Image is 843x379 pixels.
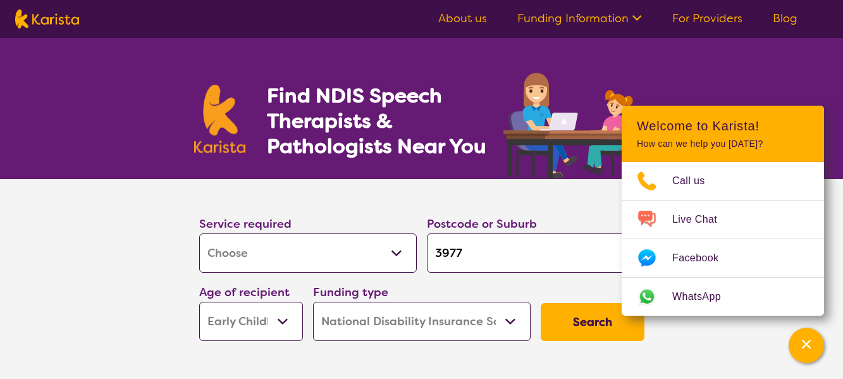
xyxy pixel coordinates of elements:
[313,285,388,300] label: Funding type
[427,233,644,273] input: Type
[637,118,809,134] h2: Welcome to Karista!
[199,285,290,300] label: Age of recipient
[622,106,824,316] div: Channel Menu
[672,287,736,306] span: WhatsApp
[672,11,742,26] a: For Providers
[637,139,809,149] p: How can we help you [DATE]?
[622,278,824,316] a: Web link opens in a new tab.
[789,328,824,363] button: Channel Menu
[493,68,649,179] img: speech-therapy
[15,9,79,28] img: Karista logo
[541,303,644,341] button: Search
[199,216,292,232] label: Service required
[672,171,720,190] span: Call us
[267,83,501,159] h1: Find NDIS Speech Therapists & Pathologists Near You
[517,11,642,26] a: Funding Information
[672,249,734,268] span: Facebook
[194,85,246,153] img: Karista logo
[622,162,824,316] ul: Choose channel
[438,11,487,26] a: About us
[427,216,537,232] label: Postcode or Suburb
[773,11,797,26] a: Blog
[672,210,732,229] span: Live Chat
